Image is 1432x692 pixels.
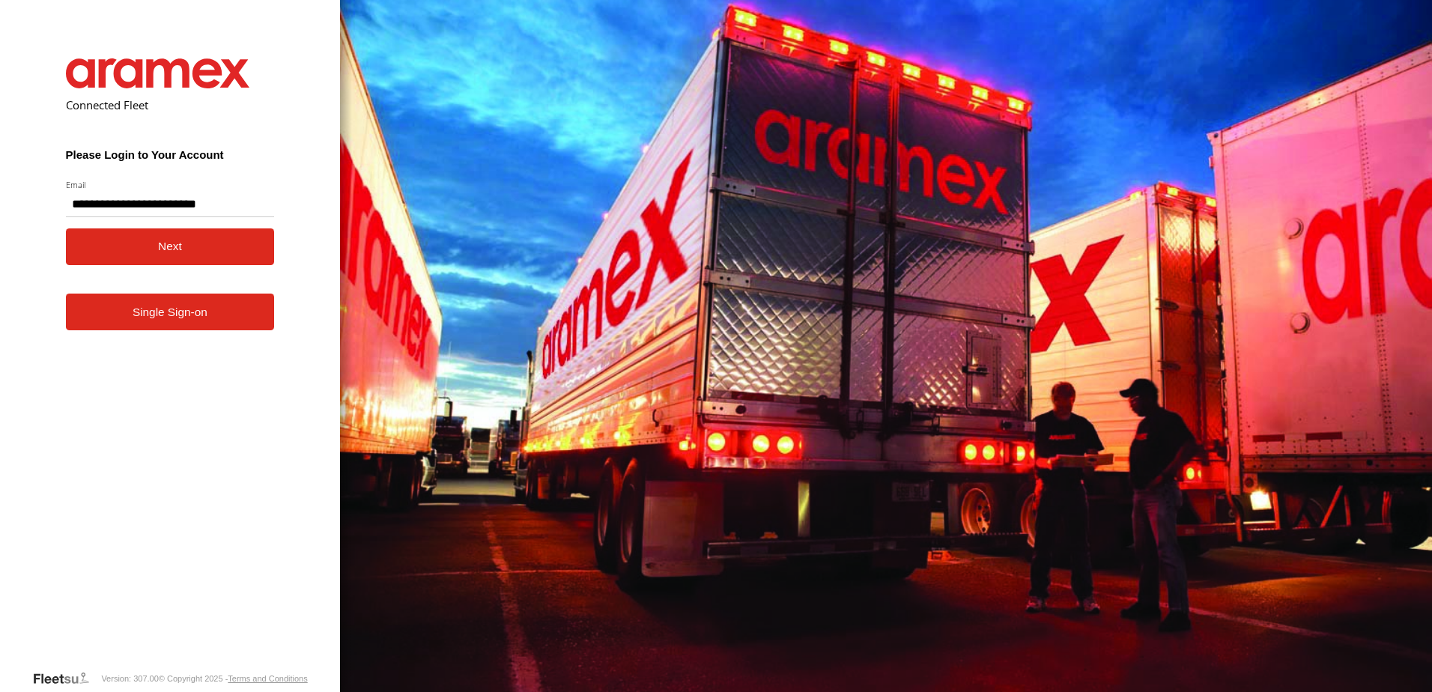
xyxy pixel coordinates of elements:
[159,674,308,683] div: © Copyright 2025 -
[66,97,275,112] h2: Connected Fleet
[66,294,275,330] a: Single Sign-on
[101,674,158,683] div: Version: 307.00
[66,228,275,265] button: Next
[32,671,101,686] a: Visit our Website
[228,674,307,683] a: Terms and Conditions
[66,58,250,88] img: Aramex
[66,179,275,190] label: Email
[66,148,275,161] h3: Please Login to Your Account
